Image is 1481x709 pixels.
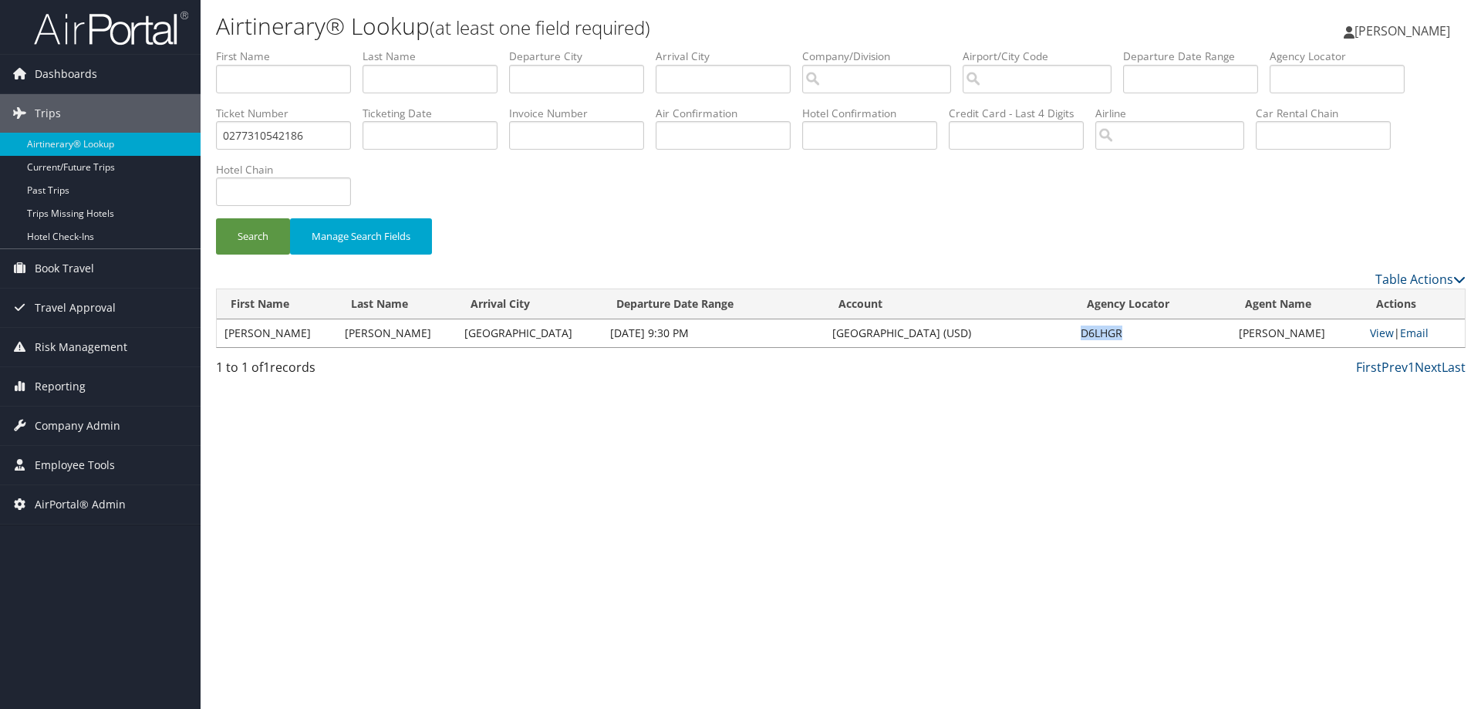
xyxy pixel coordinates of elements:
label: Hotel Chain [216,162,363,177]
a: 1 [1408,359,1415,376]
td: [PERSON_NAME] [217,319,337,347]
button: Search [216,218,290,255]
label: Last Name [363,49,509,64]
span: Reporting [35,367,86,406]
button: Manage Search Fields [290,218,432,255]
label: Ticketing Date [363,106,509,121]
span: [PERSON_NAME] [1354,22,1450,39]
label: Hotel Confirmation [802,106,949,121]
label: Company/Division [802,49,963,64]
th: Last Name: activate to sort column ascending [337,289,457,319]
label: Invoice Number [509,106,656,121]
label: Airport/City Code [963,49,1123,64]
label: Departure City [509,49,656,64]
label: Credit Card - Last 4 Digits [949,106,1095,121]
span: Trips [35,94,61,133]
td: [PERSON_NAME] [337,319,457,347]
small: (at least one field required) [430,15,650,40]
span: Risk Management [35,328,127,366]
label: Airline [1095,106,1256,121]
td: D6LHGR [1073,319,1231,347]
th: Departure Date Range: activate to sort column descending [602,289,825,319]
span: 1 [263,359,270,376]
label: Departure Date Range [1123,49,1270,64]
a: [PERSON_NAME] [1344,8,1466,54]
th: Arrival City: activate to sort column ascending [457,289,602,319]
td: [PERSON_NAME] [1231,319,1362,347]
span: Book Travel [35,249,94,288]
th: Account: activate to sort column ascending [825,289,1073,319]
h1: Airtinerary® Lookup [216,10,1049,42]
label: Air Confirmation [656,106,802,121]
span: Employee Tools [35,446,115,484]
th: First Name: activate to sort column ascending [217,289,337,319]
label: Agency Locator [1270,49,1416,64]
a: Next [1415,359,1442,376]
td: [GEOGRAPHIC_DATA] (USD) [825,319,1073,347]
td: [GEOGRAPHIC_DATA] [457,319,602,347]
span: Company Admin [35,407,120,445]
td: | [1362,319,1465,347]
a: Table Actions [1375,271,1466,288]
th: Actions [1362,289,1465,319]
div: 1 to 1 of records [216,358,511,384]
a: First [1356,359,1381,376]
span: Dashboards [35,55,97,93]
label: Ticket Number [216,106,363,121]
th: Agency Locator: activate to sort column ascending [1073,289,1231,319]
img: airportal-logo.png [34,10,188,46]
a: Email [1400,326,1429,340]
th: Agent Name [1231,289,1362,319]
td: [DATE] 9:30 PM [602,319,825,347]
label: First Name [216,49,363,64]
span: Travel Approval [35,289,116,327]
label: Car Rental Chain [1256,106,1402,121]
a: View [1370,326,1394,340]
label: Arrival City [656,49,802,64]
span: AirPortal® Admin [35,485,126,524]
a: Prev [1381,359,1408,376]
a: Last [1442,359,1466,376]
